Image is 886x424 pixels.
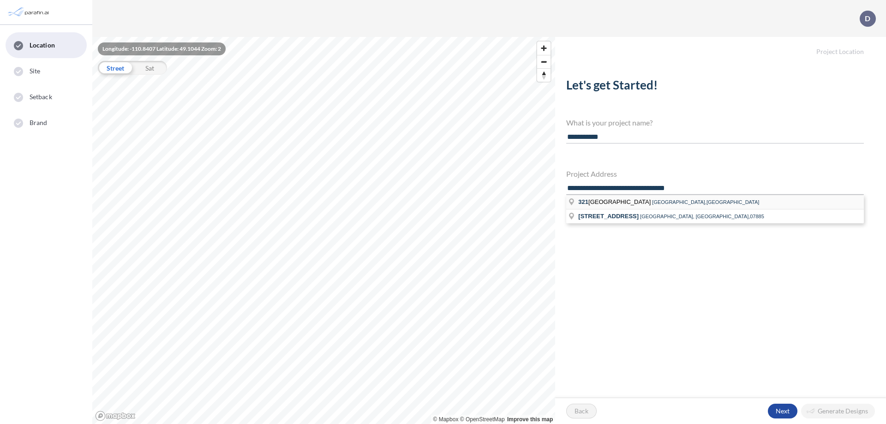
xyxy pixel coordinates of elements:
h4: Project Address [566,169,864,178]
span: Setback [30,92,52,102]
p: D [865,14,870,23]
a: OpenStreetMap [460,416,505,423]
div: Longitude: -110.8407 Latitude: 49.1044 Zoom: 2 [98,42,226,55]
div: Street [98,61,132,75]
span: [GEOGRAPHIC_DATA], [GEOGRAPHIC_DATA],07885 [640,214,764,219]
div: Sat [132,61,167,75]
img: Parafin [7,4,52,21]
button: Next [768,404,797,418]
a: Improve this map [507,416,553,423]
h4: What is your project name? [566,118,864,127]
span: [STREET_ADDRESS] [578,213,639,220]
button: Zoom in [537,42,551,55]
p: Next [776,406,790,416]
button: Zoom out [537,55,551,68]
span: 321 [578,198,588,205]
span: Location [30,41,55,50]
a: Mapbox [433,416,459,423]
span: [GEOGRAPHIC_DATA],[GEOGRAPHIC_DATA] [652,199,759,205]
button: Reset bearing to north [537,68,551,82]
a: Mapbox homepage [95,411,136,421]
span: Brand [30,118,48,127]
span: [GEOGRAPHIC_DATA] [578,198,652,205]
span: Reset bearing to north [537,69,551,82]
canvas: Map [92,37,555,424]
h2: Let's get Started! [566,78,864,96]
span: Site [30,66,40,76]
h5: Project Location [555,37,886,56]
